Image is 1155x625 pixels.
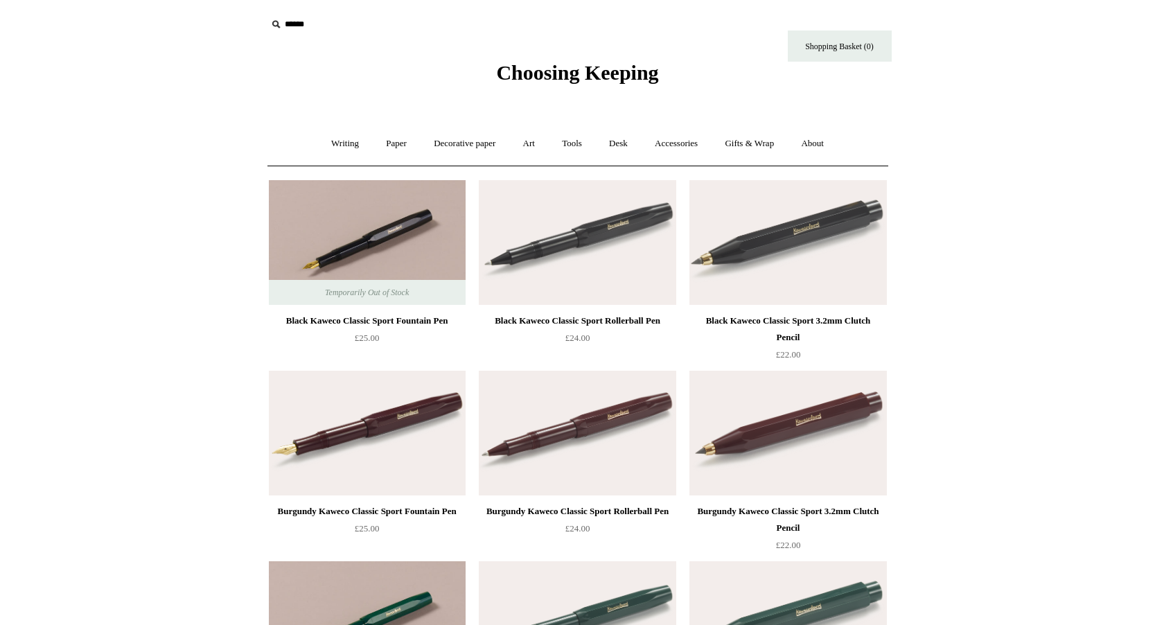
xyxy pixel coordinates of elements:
div: Black Kaweco Classic Sport Fountain Pen [272,312,462,329]
a: Choosing Keeping [496,72,658,82]
span: £22.00 [776,540,801,550]
a: Black Kaweco Classic Sport Fountain Pen Black Kaweco Classic Sport Fountain Pen Temporarily Out o... [269,180,466,305]
img: Black Kaweco Classic Sport Fountain Pen [269,180,466,305]
img: Black Kaweco Classic Sport Rollerball Pen [479,180,676,305]
span: £24.00 [565,523,590,534]
span: £24.00 [565,333,590,343]
div: Black Kaweco Classic Sport Rollerball Pen [482,312,672,329]
a: Black Kaweco Classic Sport 3.2mm Clutch Pencil Black Kaweco Classic Sport 3.2mm Clutch Pencil [689,180,886,305]
div: Burgundy Kaweco Classic Sport 3.2mm Clutch Pencil [693,503,883,536]
a: Gifts & Wrap [712,125,786,162]
a: Decorative paper [421,125,508,162]
img: Burgundy Kaweco Classic Sport Rollerball Pen [479,371,676,495]
span: £22.00 [776,349,801,360]
span: Choosing Keeping [496,61,658,84]
a: Black Kaweco Classic Sport Fountain Pen £25.00 [269,312,466,369]
a: Shopping Basket (0) [788,30,892,62]
a: Burgundy Kaweco Classic Sport Fountain Pen £25.00 [269,503,466,560]
a: Black Kaweco Classic Sport Rollerball Pen Black Kaweco Classic Sport Rollerball Pen [479,180,676,305]
div: Burgundy Kaweco Classic Sport Fountain Pen [272,503,462,520]
a: Burgundy Kaweco Classic Sport 3.2mm Clutch Pencil £22.00 [689,503,886,560]
a: Burgundy Kaweco Classic Sport Rollerball Pen £24.00 [479,503,676,560]
img: Black Kaweco Classic Sport 3.2mm Clutch Pencil [689,180,886,305]
a: Art [511,125,547,162]
a: Burgundy Kaweco Classic Sport 3.2mm Clutch Pencil Burgundy Kaweco Classic Sport 3.2mm Clutch Pencil [689,371,886,495]
a: Writing [319,125,371,162]
a: Accessories [642,125,710,162]
a: Paper [373,125,419,162]
span: £25.00 [355,523,380,534]
a: Black Kaweco Classic Sport 3.2mm Clutch Pencil £22.00 [689,312,886,369]
span: Temporarily Out of Stock [311,280,423,305]
div: Burgundy Kaweco Classic Sport Rollerball Pen [482,503,672,520]
img: Burgundy Kaweco Classic Sport Fountain Pen [269,371,466,495]
a: Desk [597,125,640,162]
a: Burgundy Kaweco Classic Sport Fountain Pen Burgundy Kaweco Classic Sport Fountain Pen [269,371,466,495]
span: £25.00 [355,333,380,343]
a: Black Kaweco Classic Sport Rollerball Pen £24.00 [479,312,676,369]
a: Tools [549,125,594,162]
a: About [788,125,836,162]
img: Burgundy Kaweco Classic Sport 3.2mm Clutch Pencil [689,371,886,495]
div: Black Kaweco Classic Sport 3.2mm Clutch Pencil [693,312,883,346]
a: Burgundy Kaweco Classic Sport Rollerball Pen Burgundy Kaweco Classic Sport Rollerball Pen [479,371,676,495]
